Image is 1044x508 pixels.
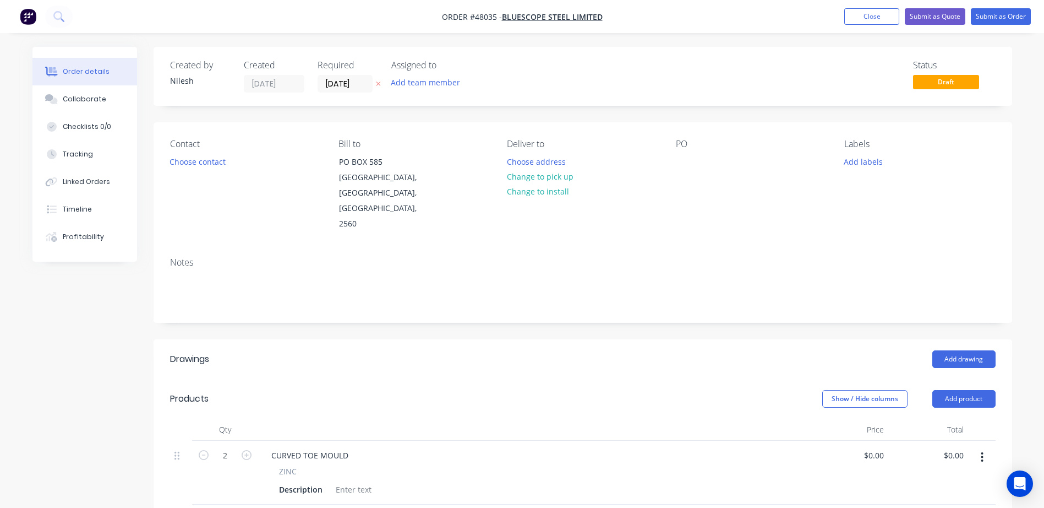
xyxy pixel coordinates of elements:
button: Add team member [391,75,466,90]
div: Profitability [63,232,104,242]
div: Notes [170,257,996,268]
div: Contact [170,139,321,149]
span: ZINC [279,466,297,477]
button: Show / Hide columns [822,390,908,408]
div: Created by [170,60,231,71]
div: Qty [192,419,258,441]
button: Close [844,8,899,25]
div: Collaborate [63,94,106,104]
button: Timeline [32,196,137,223]
a: BLUESCOPE STEEL LIMITED [502,12,603,22]
div: Order details [63,67,110,77]
div: Open Intercom Messenger [1007,471,1033,497]
button: Profitability [32,223,137,251]
div: Price [808,419,888,441]
div: PO BOX 585[GEOGRAPHIC_DATA], [GEOGRAPHIC_DATA], [GEOGRAPHIC_DATA], 2560 [330,154,440,232]
div: Created [244,60,304,71]
div: CURVED TOE MOULD [263,447,357,463]
span: Order #48035 - [442,12,502,22]
div: Labels [844,139,995,149]
button: Add team member [385,75,466,90]
div: Checklists 0/0 [63,122,111,132]
div: Nilesh [170,75,231,87]
div: Assigned to [391,60,501,71]
div: Status [913,60,996,71]
button: Checklists 0/0 [32,113,137,140]
button: Add drawing [932,350,996,368]
div: Deliver to [507,139,658,149]
div: Products [170,392,209,406]
button: Order details [32,58,137,85]
span: Draft [913,75,979,89]
div: Linked Orders [63,177,110,187]
div: PO [676,139,827,149]
div: Drawings [170,353,209,366]
button: Submit as Order [971,8,1031,25]
div: Total [888,419,968,441]
div: PO BOX 585 [339,154,430,170]
button: Choose contact [163,154,231,169]
button: Tracking [32,140,137,168]
button: Add product [932,390,996,408]
div: Description [275,482,327,498]
div: [GEOGRAPHIC_DATA], [GEOGRAPHIC_DATA], [GEOGRAPHIC_DATA], 2560 [339,170,430,231]
button: Collaborate [32,85,137,113]
img: Factory [20,8,36,25]
button: Choose address [501,154,571,169]
button: Add labels [838,154,889,169]
div: Required [318,60,378,71]
div: Bill to [338,139,489,149]
button: Linked Orders [32,168,137,196]
button: Change to pick up [501,169,579,184]
button: Submit as Quote [905,8,965,25]
div: Timeline [63,204,92,214]
div: Tracking [63,149,93,159]
button: Change to install [501,184,575,199]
